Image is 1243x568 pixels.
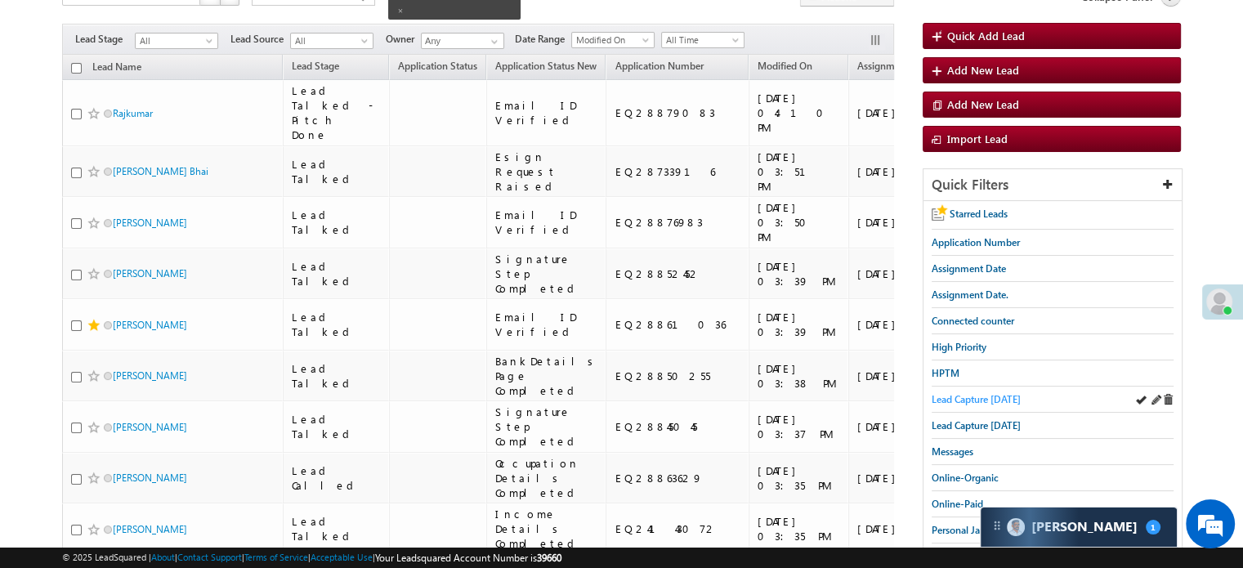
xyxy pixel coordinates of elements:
a: Modified On [571,32,655,48]
div: EQ28852452 [615,266,741,281]
img: Carter [1007,518,1025,536]
a: Acceptable Use [311,552,373,562]
a: [PERSON_NAME] [113,472,187,484]
div: [DATE] [857,419,933,434]
div: Email ID Verified [495,208,599,237]
a: Application Number [606,57,711,78]
div: [DATE] 03:39 PM [758,259,841,288]
span: Lead Capture [DATE] [932,419,1021,432]
span: Application Status [398,60,477,72]
div: [DATE] [857,471,933,485]
div: Lead Talked [292,157,382,186]
a: [PERSON_NAME] [113,217,187,229]
span: Date Range [515,32,571,47]
div: Signature Step Completed [495,405,599,449]
div: Email ID Verified [495,98,599,127]
a: Application Status New [487,57,605,78]
span: Lead Stage [292,60,339,72]
div: Lead Talked [292,310,382,339]
a: Contact Support [177,552,242,562]
a: [PERSON_NAME] Bhai [113,165,208,177]
input: Type to Search [421,33,504,49]
span: Application Status New [495,60,597,72]
div: [DATE] [857,215,933,230]
span: Add New Lead [947,63,1019,77]
span: All [291,34,369,48]
div: EQ28879083 [615,105,741,120]
div: carter-dragCarter[PERSON_NAME]1 [980,507,1178,548]
input: Check all records [71,63,82,74]
div: Lead Talked [292,259,382,288]
span: Import Lead [947,132,1008,145]
a: Rajkumar [113,107,153,119]
a: Terms of Service [244,552,308,562]
div: Income Details Completed [495,507,599,551]
div: Lead Talked - Pitch Done [292,83,382,142]
span: Owner [386,32,421,47]
div: [DATE] [857,266,933,281]
div: EQ28845045 [615,419,741,434]
div: [DATE] 03:35 PM [758,514,841,543]
div: Quick Filters [923,169,1182,201]
div: Chat with us now [85,86,275,107]
div: Lead Called [292,463,382,493]
a: [PERSON_NAME] [113,267,187,280]
span: All Time [662,33,740,47]
span: Assignment Date [932,262,1006,275]
a: Modified On [749,57,820,78]
span: 39660 [537,552,561,564]
span: Online-Paid [932,498,983,510]
span: Messages [932,445,973,458]
em: Start Chat [222,445,297,467]
div: Lead Talked [292,514,382,543]
span: Application Number [615,60,703,72]
div: [DATE] 03:37 PM [758,412,841,441]
span: Lead Capture [DATE] [932,393,1021,405]
div: BankDetails Page Completed [495,354,599,398]
span: Assignment Date [857,60,932,72]
span: Modified On [758,60,812,72]
a: [PERSON_NAME] [113,421,187,433]
span: Personal Jan. [932,524,988,536]
div: EQ28733916 [615,164,741,179]
span: © 2025 LeadSquared | | | | | [62,550,561,566]
a: All [290,33,373,49]
a: Lead Stage [284,57,347,78]
div: [DATE] 03:39 PM [758,310,841,339]
div: Lead Talked [292,208,382,237]
span: Quick Add Lead [947,29,1025,42]
div: EQ28876983 [615,215,741,230]
span: Assignment Date. [932,288,1008,301]
div: Lead Talked [292,361,382,391]
a: [PERSON_NAME] [113,523,187,535]
span: Modified On [572,33,650,47]
div: [DATE] 03:51 PM [758,150,841,194]
div: [DATE] [857,164,933,179]
span: Your Leadsquared Account Number is [375,552,561,564]
span: Add New Lead [947,97,1019,111]
span: Connected counter [932,315,1014,327]
div: Occupation Details Completed [495,456,599,500]
div: [DATE] 03:35 PM [758,463,841,493]
div: [DATE] [857,317,933,332]
div: EQ28861036 [615,317,741,332]
span: Online-Organic [932,472,999,484]
div: Email ID Verified [495,310,599,339]
span: Starred Leads [950,208,1008,220]
span: Lead Source [230,32,290,47]
div: EQ28863629 [615,471,741,485]
div: Esign Request Raised [495,150,599,194]
a: Application Status [390,57,485,78]
div: EQ28850255 [615,369,741,383]
div: EQ24143072 [615,521,741,536]
div: [DATE] [857,521,933,536]
div: Signature Step Completed [495,252,599,296]
div: [DATE] 04:10 PM [758,91,841,135]
span: Lead Stage [75,32,135,47]
div: Minimize live chat window [268,8,307,47]
div: [DATE] 03:50 PM [758,200,841,244]
div: [DATE] 03:38 PM [758,361,841,391]
span: HPTM [932,367,959,379]
a: All Time [661,32,744,48]
img: d_60004797649_company_0_60004797649 [28,86,69,107]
